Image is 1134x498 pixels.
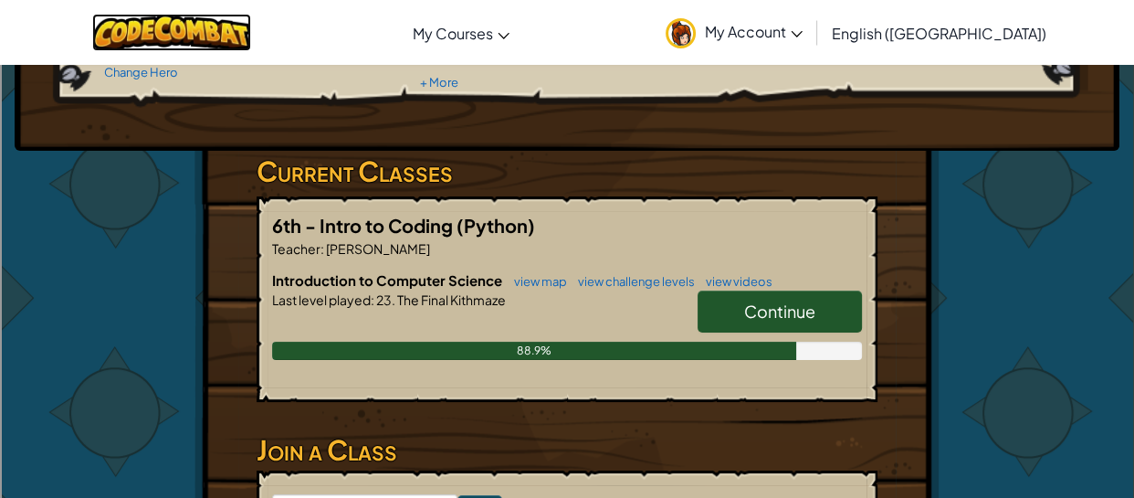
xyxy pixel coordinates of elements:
div: Sort New > Old [7,24,1127,40]
div: Sign out [7,90,1127,106]
a: English ([GEOGRAPHIC_DATA]) [823,8,1055,58]
div: Rename [7,106,1127,122]
a: My Courses [404,8,519,58]
a: My Account [656,4,812,61]
div: Sort A > Z [7,7,1127,24]
img: avatar [666,18,696,48]
img: CodeCombat logo [92,14,252,51]
div: Options [7,73,1127,90]
div: Delete [7,57,1127,73]
div: Move To ... [7,122,1127,139]
span: My Account [705,22,803,41]
div: Move To ... [7,40,1127,57]
span: English ([GEOGRAPHIC_DATA]) [832,24,1046,43]
span: My Courses [413,24,493,43]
